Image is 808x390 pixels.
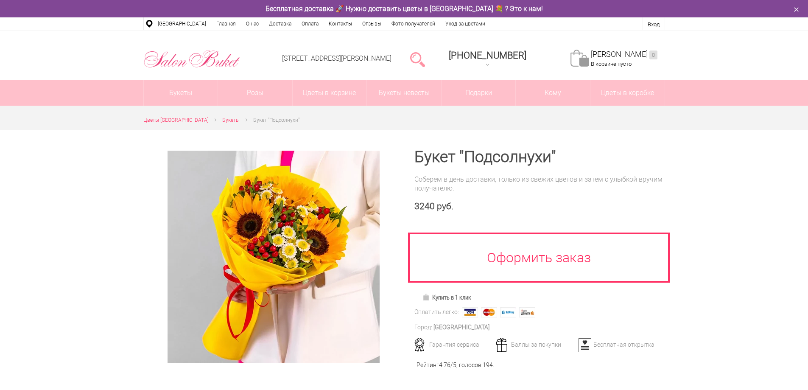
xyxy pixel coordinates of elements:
a: Розы [218,80,292,106]
a: [PHONE_NUMBER] [444,47,531,71]
a: Контакты [324,17,357,30]
a: Букеты [222,116,240,125]
a: Главная [211,17,241,30]
div: 3240 руб. [414,201,665,212]
ins: 0 [649,51,657,59]
div: Гарантия сервиса [411,341,495,348]
a: О нас [241,17,264,30]
span: 4.76 [439,362,450,368]
a: Вход [648,21,660,28]
img: MasterCard [481,307,497,317]
span: Букеты [222,117,240,123]
img: Цветы Нижний Новгород [143,48,240,70]
a: [STREET_ADDRESS][PERSON_NAME] [282,54,391,62]
span: Кому [516,80,590,106]
a: Купить в 1 клик [419,292,475,303]
span: Букет "Подсолнухи" [253,117,299,123]
a: Уход за цветами [440,17,490,30]
span: 194 [483,362,493,368]
a: Оплата [296,17,324,30]
img: Яндекс Деньги [519,307,535,317]
a: Букеты [144,80,218,106]
img: Букет "Подсолнухи" [168,151,380,363]
a: Увеличить [154,151,394,363]
div: Рейтинг /5, голосов: . [417,361,494,370]
a: Оформить заказ [408,233,670,283]
a: Отзывы [357,17,386,30]
a: Цветы в коробке [590,80,665,106]
a: [GEOGRAPHIC_DATA] [153,17,211,30]
div: Город: [414,323,432,332]
div: Бесплатная открытка [576,341,659,348]
a: Букеты невесты [367,80,441,106]
span: [PHONE_NUMBER] [449,50,526,61]
img: Visa [462,307,478,317]
h1: Букет "Подсолнухи" [414,149,665,165]
span: В корзине пусто [591,61,632,67]
div: Бесплатная доставка 🚀 Нужно доставить цветы в [GEOGRAPHIC_DATA] 💐 ? Это к нам! [137,4,671,13]
div: Соберем в день доставки, только из свежих цветов и затем с улыбкой вручим получателю. [414,175,665,193]
a: Подарки [442,80,516,106]
img: Webmoney [500,307,516,317]
a: Доставка [264,17,296,30]
a: [PERSON_NAME] [591,50,657,59]
a: Цветы [GEOGRAPHIC_DATA] [143,116,209,125]
a: Фото получателей [386,17,440,30]
a: Цветы в корзине [293,80,367,106]
img: Купить в 1 клик [422,294,432,300]
div: [GEOGRAPHIC_DATA] [433,323,489,332]
div: Баллы за покупки [493,341,577,348]
span: Цветы [GEOGRAPHIC_DATA] [143,117,209,123]
div: Оплатить легко: [414,308,459,317]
